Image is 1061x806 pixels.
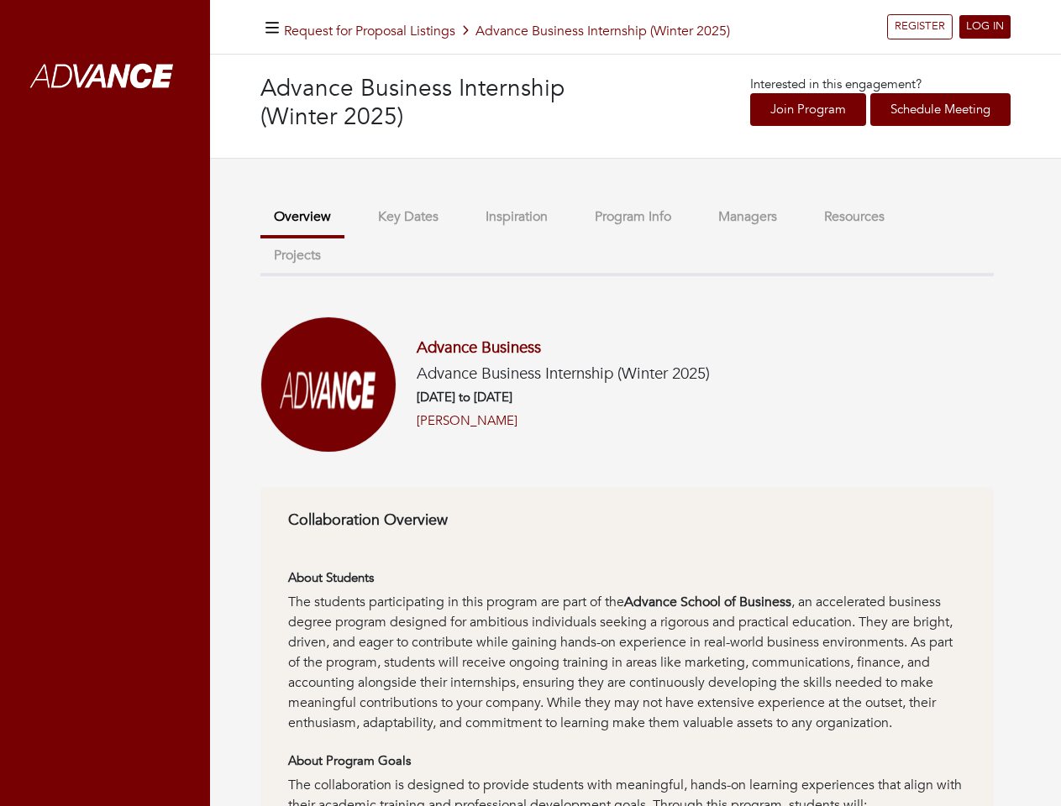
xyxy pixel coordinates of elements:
[417,390,710,405] h6: [DATE] to [DATE]
[260,317,397,453] img: Screenshot%202025-01-03%20at%2011.33.57%E2%80%AFAM.png
[417,337,541,359] a: Advance Business
[581,199,685,235] button: Program Info
[705,199,790,235] button: Managers
[288,753,966,768] h6: About Program Goals
[284,24,730,39] h5: Advance Business Internship (Winter 2025)
[288,592,966,733] div: The students participating in this program are part of the , an accelerated business degree progr...
[472,199,561,235] button: Inspiration
[624,593,791,611] strong: Advance School of Business
[811,199,898,235] button: Resources
[260,75,636,131] h3: Advance Business Internship (Winter 2025)
[288,570,966,585] h6: About Students
[365,199,452,235] button: Key Dates
[17,29,193,126] img: whiteAdvanceLogo.png
[750,93,866,126] a: Join Program
[959,15,1011,39] a: LOG IN
[260,199,344,238] button: Overview
[417,364,710,384] h5: Advance Business Internship (Winter 2025)
[870,93,1011,126] a: Schedule Meeting
[750,75,1011,94] p: Interested in this engagement?
[288,511,966,530] h6: Collaboration Overview
[887,14,953,39] a: REGISTER
[284,22,455,40] a: Request for Proposal Listings
[417,411,517,431] a: [PERSON_NAME]
[260,238,334,274] button: Projects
